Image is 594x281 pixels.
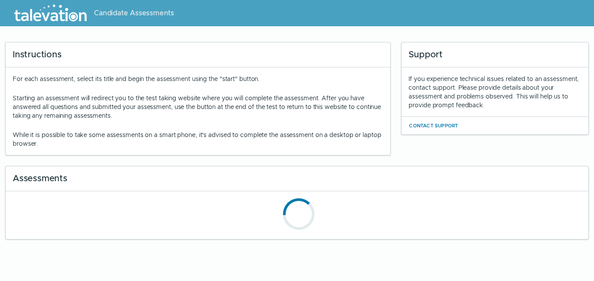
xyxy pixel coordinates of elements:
[13,74,383,148] div: For each assessment, select its title and begin the assessment using the "start" button.
[402,42,588,67] div: Support
[6,166,588,191] div: Assessments
[13,130,383,148] p: While it is possible to take some assessments on a smart phone, it's advised to complete the asse...
[10,2,91,24] img: Talevation_Logo_Transparent_white.png
[6,42,390,67] div: Instructions
[409,120,458,131] button: Contact Support
[94,8,174,18] span: Candidate Assessments
[409,74,581,109] div: If you experience technical issues related to an assessment, contact support. Please provide deta...
[13,94,383,120] p: Starting an assessment will redirect you to the test taking website where you will complete the a...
